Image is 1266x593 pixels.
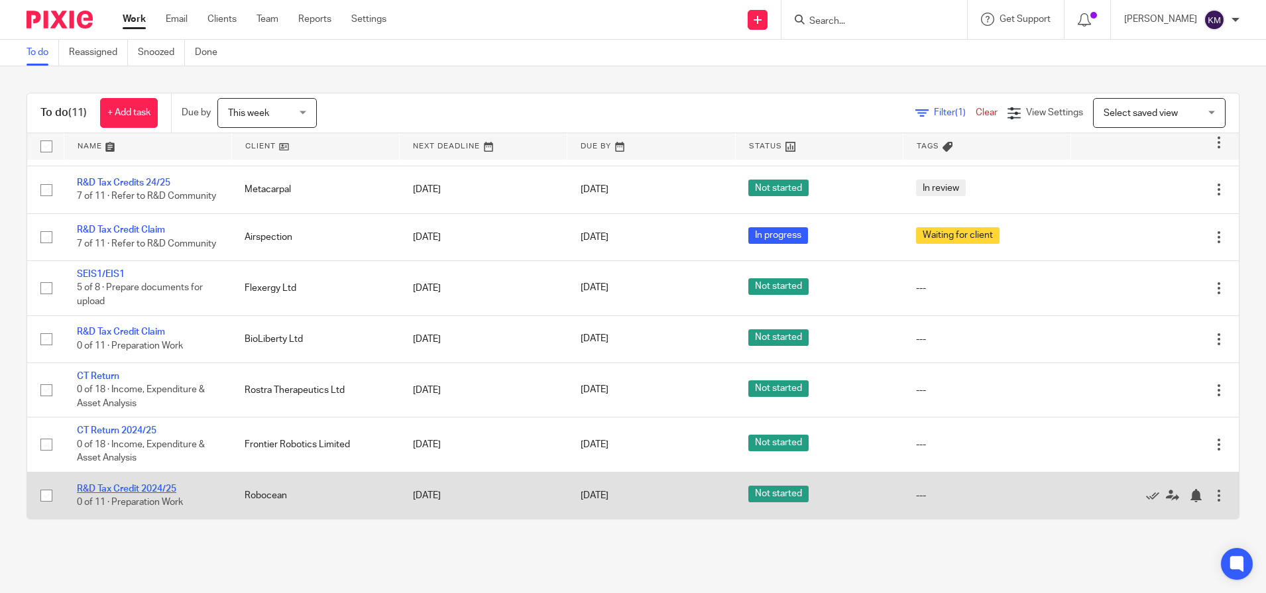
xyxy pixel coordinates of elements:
a: Reassigned [69,40,128,66]
img: Pixie [27,11,93,28]
td: BioLiberty Ltd [231,315,399,362]
div: --- [916,282,1057,295]
a: To do [27,40,59,66]
span: (1) [955,108,966,117]
span: Select saved view [1104,109,1178,118]
a: CT Return 2024/25 [77,426,156,435]
a: Done [195,40,227,66]
a: Snoozed [138,40,185,66]
span: Filter [934,108,976,117]
span: [DATE] [581,386,608,395]
p: Due by [182,106,211,119]
span: Not started [748,486,809,502]
a: CT Return [77,372,119,381]
span: Not started [748,278,809,295]
a: Clear [976,108,998,117]
div: --- [916,333,1057,346]
span: [DATE] [581,440,608,449]
td: [DATE] [400,261,567,315]
td: Metacarpal [231,166,399,213]
a: Clients [207,13,237,26]
a: Mark as done [1146,489,1166,502]
td: Flexergy Ltd [231,261,399,315]
span: [DATE] [581,491,608,500]
span: 0 of 11 · Preparation Work [77,341,183,350]
div: --- [916,489,1057,502]
div: --- [916,438,1057,451]
span: [DATE] [581,185,608,194]
td: [DATE] [400,417,567,472]
div: --- [916,384,1057,397]
td: Frontier Robotics Limited [231,417,399,472]
span: 0 of 18 · Income, Expenditure & Asset Analysis [77,440,205,463]
span: In progress [748,227,808,244]
input: Search [808,16,927,28]
span: 0 of 11 · Preparation Work [77,498,183,507]
td: [DATE] [400,166,567,213]
td: [DATE] [400,362,567,417]
span: [DATE] [581,335,608,344]
span: Tags [917,142,939,150]
span: Not started [748,329,809,346]
td: [DATE] [400,315,567,362]
span: Get Support [1000,15,1051,24]
span: This week [228,109,269,118]
td: Rostra Therapeutics Ltd [231,362,399,417]
a: R&D Tax Credit Claim [77,225,165,235]
a: Work [123,13,146,26]
a: R&D Tax Credit 2024/25 [77,484,176,494]
img: svg%3E [1204,9,1225,30]
p: [PERSON_NAME] [1124,13,1197,26]
span: (11) [68,107,87,118]
span: 7 of 11 · Refer to R&D Community [77,239,216,248]
a: Team [257,13,278,26]
td: [DATE] [400,472,567,519]
span: [DATE] [581,284,608,293]
td: Robocean [231,472,399,519]
a: R&D Tax Credits 24/25 [77,178,170,188]
span: [DATE] [581,233,608,242]
span: 7 of 11 · Refer to R&D Community [77,192,216,201]
span: Not started [748,180,809,196]
a: SEIS1/EIS1 [77,270,125,279]
a: Reports [298,13,331,26]
a: R&D Tax Credit Claim [77,327,165,337]
td: [DATE] [400,213,567,260]
a: Email [166,13,188,26]
span: Not started [748,380,809,397]
span: Not started [748,435,809,451]
span: 5 of 8 · Prepare documents for upload [77,284,203,307]
span: In review [916,180,966,196]
a: Settings [351,13,386,26]
span: 0 of 18 · Income, Expenditure & Asset Analysis [77,386,205,409]
h1: To do [40,106,87,120]
span: Waiting for client [916,227,1000,244]
td: Airspection [231,213,399,260]
span: View Settings [1026,108,1083,117]
a: + Add task [100,98,158,128]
